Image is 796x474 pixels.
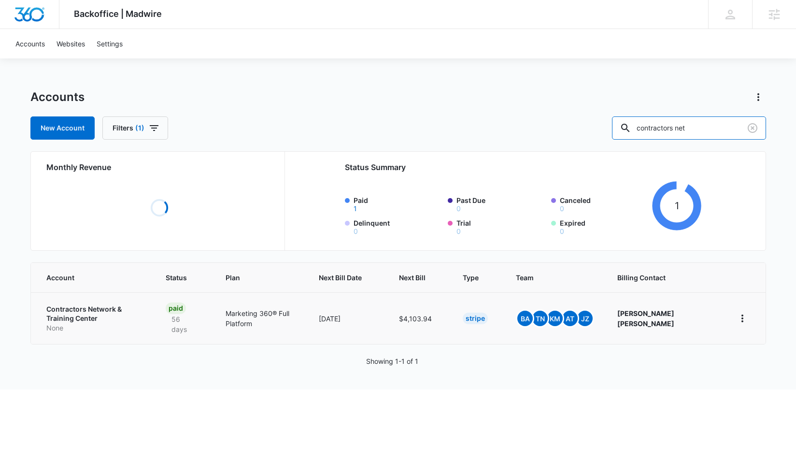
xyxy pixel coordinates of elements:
[30,116,95,140] a: New Account
[751,89,766,105] button: Actions
[617,309,674,328] strong: [PERSON_NAME] [PERSON_NAME]
[745,120,760,136] button: Clear
[46,273,128,283] span: Account
[517,311,533,326] span: BA
[560,218,649,235] label: Expired
[547,311,563,326] span: KM
[562,311,578,326] span: AT
[516,273,580,283] span: Team
[46,323,142,333] p: None
[456,218,545,235] label: Trial
[226,273,296,283] span: Plan
[74,9,162,19] span: Backoffice | Madwire
[612,116,766,140] input: Search
[166,314,202,334] p: 56 days
[617,273,711,283] span: Billing Contact
[577,311,593,326] span: JZ
[354,218,442,235] label: Delinquent
[30,90,85,104] h1: Accounts
[91,29,128,58] a: Settings
[46,304,142,333] a: Contractors Network & Training CenterNone
[560,195,649,212] label: Canceled
[102,116,168,140] button: Filters(1)
[166,273,188,283] span: Status
[675,200,679,212] tspan: 1
[226,308,296,329] p: Marketing 360® Full Platform
[51,29,91,58] a: Websites
[387,292,451,344] td: $4,103.94
[135,125,144,131] span: (1)
[46,304,142,323] p: Contractors Network & Training Center
[46,161,273,173] h2: Monthly Revenue
[532,311,548,326] span: TN
[354,195,442,212] label: Paid
[735,311,750,326] button: home
[354,205,357,212] button: Paid
[456,195,545,212] label: Past Due
[10,29,51,58] a: Accounts
[463,273,479,283] span: Type
[166,302,186,314] div: Paid
[307,292,387,344] td: [DATE]
[345,161,702,173] h2: Status Summary
[463,313,488,324] div: Stripe
[366,356,418,366] p: Showing 1-1 of 1
[399,273,426,283] span: Next Bill
[319,273,362,283] span: Next Bill Date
